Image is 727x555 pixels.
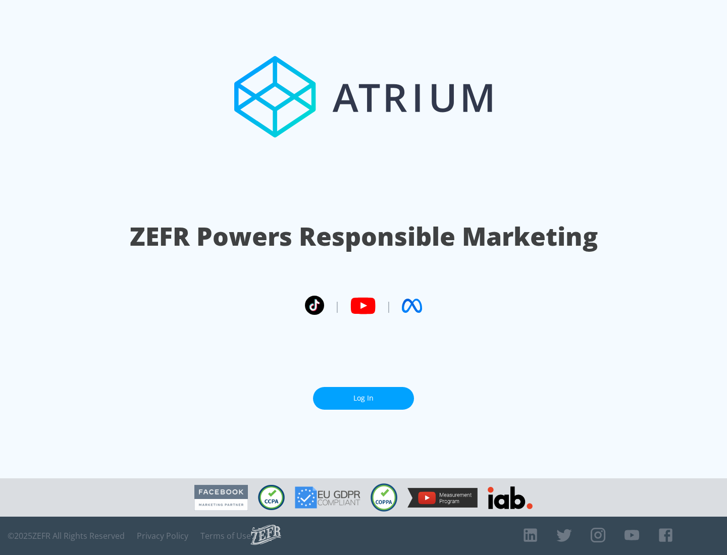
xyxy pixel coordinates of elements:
img: Facebook Marketing Partner [194,485,248,511]
a: Log In [313,387,414,410]
img: GDPR Compliant [295,486,360,509]
a: Privacy Policy [137,531,188,541]
img: CCPA Compliant [258,485,285,510]
img: COPPA Compliant [371,483,397,512]
h1: ZEFR Powers Responsible Marketing [130,219,598,254]
img: YouTube Measurement Program [407,488,478,508]
span: | [386,298,392,313]
a: Terms of Use [200,531,251,541]
img: IAB [488,486,533,509]
span: | [334,298,340,313]
span: © 2025 ZEFR All Rights Reserved [8,531,125,541]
